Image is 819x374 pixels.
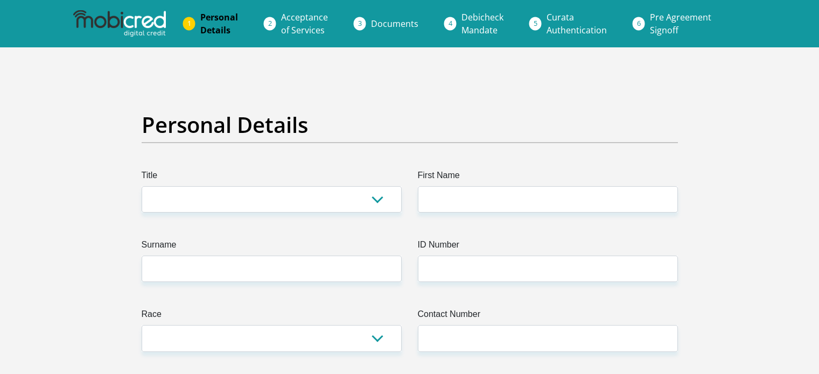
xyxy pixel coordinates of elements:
label: Contact Number [418,308,678,325]
img: mobicred logo [73,10,166,37]
input: First Name [418,186,678,213]
label: ID Number [418,238,678,256]
input: Surname [142,256,402,282]
span: Personal Details [200,11,238,36]
a: PersonalDetails [192,6,247,41]
span: Documents [371,18,418,30]
span: Curata Authentication [547,11,607,36]
a: Pre AgreementSignoff [641,6,720,41]
span: Debicheck Mandate [461,11,503,36]
a: CurataAuthentication [538,6,615,41]
span: Acceptance of Services [281,11,328,36]
h2: Personal Details [142,112,678,138]
label: Surname [142,238,402,256]
span: Pre Agreement Signoff [650,11,711,36]
a: DebicheckMandate [453,6,512,41]
a: Acceptanceof Services [272,6,337,41]
label: Race [142,308,402,325]
input: Contact Number [418,325,678,351]
label: Title [142,169,402,186]
a: Documents [362,13,427,34]
label: First Name [418,169,678,186]
input: ID Number [418,256,678,282]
